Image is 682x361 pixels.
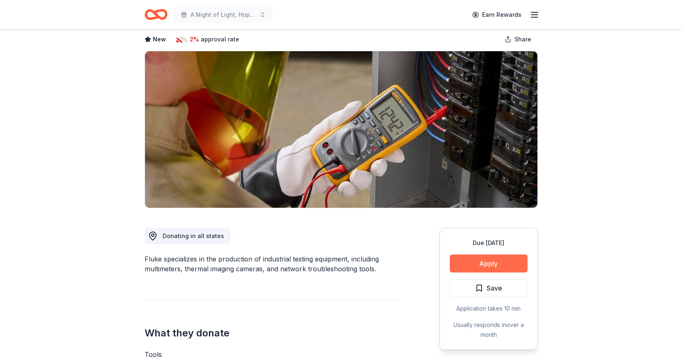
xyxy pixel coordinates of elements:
[450,320,528,340] div: Usually responds in over a month
[487,283,502,293] span: Save
[201,34,239,44] span: approval rate
[190,10,256,20] span: A Night of Light, Hope, and Legacy Gala 2026
[174,7,272,23] button: A Night of Light, Hope, and Legacy Gala 2026
[450,254,528,272] button: Apply
[498,31,538,48] button: Share
[450,304,528,313] div: Application takes 10 min
[514,34,531,44] span: Share
[467,7,526,22] a: Earn Rewards
[145,254,400,274] div: Fluke specializes in the production of industrial testing equipment, including multimeters, therm...
[145,350,400,359] div: Tools
[450,238,528,248] div: Due [DATE]
[450,279,528,297] button: Save
[145,5,168,24] a: Home
[190,34,199,44] span: 2%
[145,51,537,208] img: Image for Fluke
[163,232,224,239] span: Donating in all states
[145,327,400,340] h2: What they donate
[153,34,166,44] span: New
